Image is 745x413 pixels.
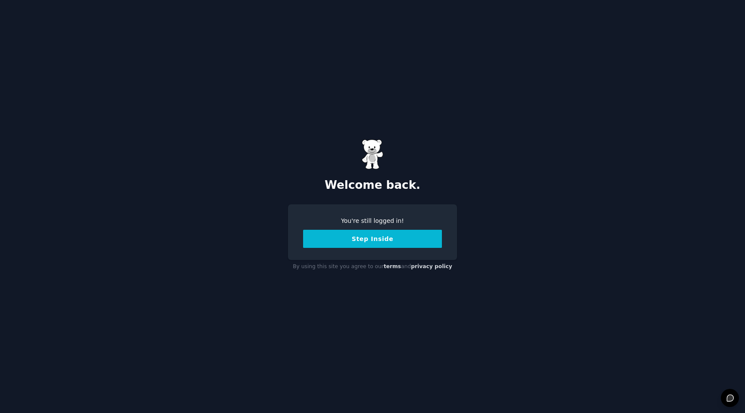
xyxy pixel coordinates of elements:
[303,235,442,242] a: Step Inside
[411,263,452,269] a: privacy policy
[303,216,442,225] div: You're still logged in!
[288,260,457,274] div: By using this site you agree to our and
[384,263,401,269] a: terms
[303,230,442,248] button: Step Inside
[288,178,457,192] h2: Welcome back.
[362,139,383,169] img: Gummy Bear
